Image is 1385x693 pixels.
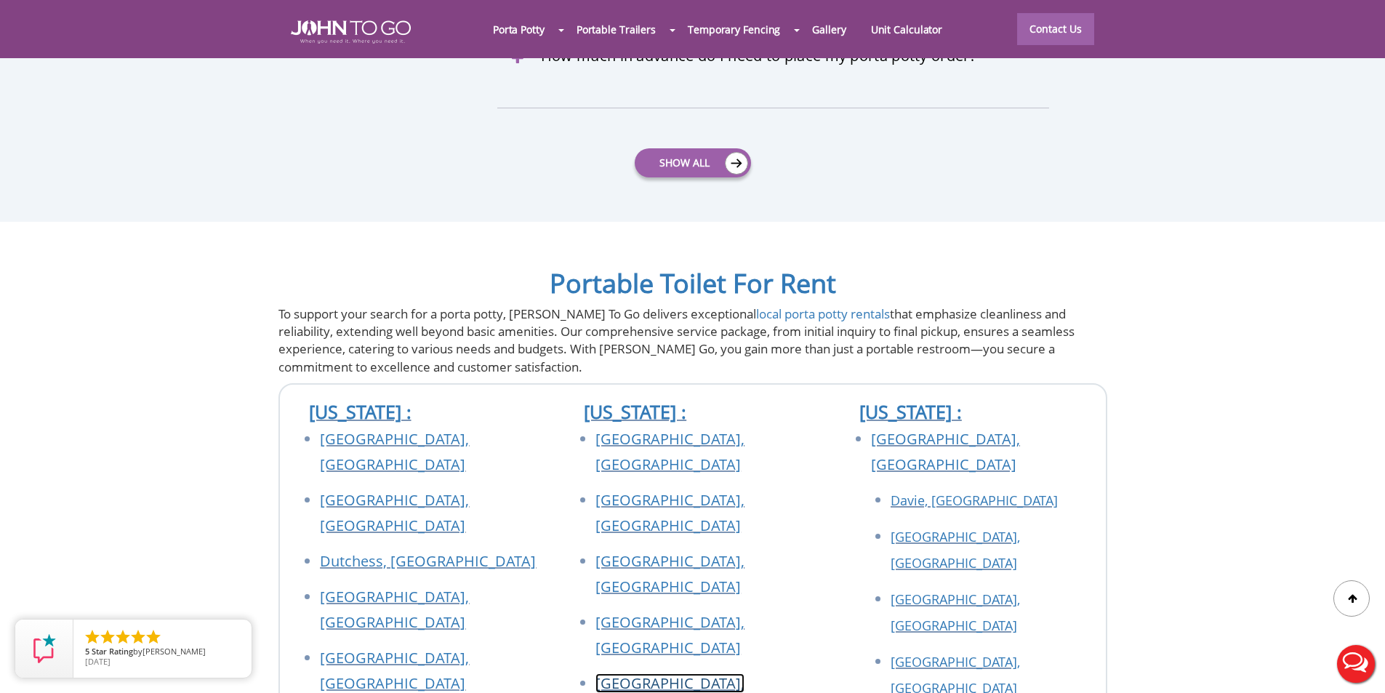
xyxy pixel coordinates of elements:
[30,634,59,663] img: Review Rating
[595,490,744,535] a: [GEOGRAPHIC_DATA], [GEOGRAPHIC_DATA]
[320,551,536,571] a: Dutchess, [GEOGRAPHIC_DATA]
[320,490,469,535] a: [GEOGRAPHIC_DATA], [GEOGRAPHIC_DATA]
[584,399,686,424] a: [US_STATE] :
[481,14,557,45] a: Porta Potty
[859,14,955,45] a: Unit Calculator
[291,20,411,44] img: JOHN to go
[891,590,1020,634] a: [GEOGRAPHIC_DATA], [GEOGRAPHIC_DATA]
[564,14,668,45] a: Portable Trailers
[1017,13,1094,45] a: Contact Us
[1327,635,1385,693] button: Live Chat
[129,628,147,646] li: 
[550,265,836,301] a: Portable Toilet For Rent
[145,628,162,646] li: 
[92,646,133,657] span: Star Rating
[859,399,962,424] a: [US_STATE] :
[278,305,1107,376] p: To support your search for a porta potty, [PERSON_NAME] To Go delivers exceptional that emphasize...
[595,551,744,596] a: [GEOGRAPHIC_DATA], [GEOGRAPHIC_DATA]
[756,305,890,322] a: local porta potty rentals
[99,628,116,646] li: 
[85,647,240,657] span: by
[725,152,748,175] img: icon
[142,646,206,657] span: [PERSON_NAME]
[891,492,1058,509] a: Davie, [GEOGRAPHIC_DATA]
[85,646,89,657] span: 5
[84,628,101,646] li: 
[675,14,792,45] a: Temporary Fencing
[85,656,111,667] span: [DATE]
[309,399,412,424] a: [US_STATE] :
[320,587,469,632] a: [GEOGRAPHIC_DATA], [GEOGRAPHIC_DATA]
[595,612,744,657] a: [GEOGRAPHIC_DATA], [GEOGRAPHIC_DATA]
[595,429,744,474] a: [GEOGRAPHIC_DATA], [GEOGRAPHIC_DATA]
[871,429,1020,474] a: [GEOGRAPHIC_DATA], [GEOGRAPHIC_DATA]
[320,648,469,693] a: [GEOGRAPHIC_DATA], [GEOGRAPHIC_DATA]
[800,14,858,45] a: Gallery
[891,528,1020,572] a: [GEOGRAPHIC_DATA], [GEOGRAPHIC_DATA]
[114,628,132,646] li: 
[635,148,751,177] a: Show All
[320,429,469,474] a: [GEOGRAPHIC_DATA], [GEOGRAPHIC_DATA]
[497,48,1049,64] a: How much in advance do I need to place my porta potty order?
